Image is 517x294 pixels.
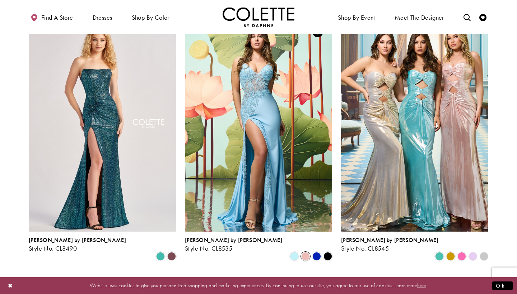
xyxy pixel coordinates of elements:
[462,7,472,27] a: Toggle search
[478,7,488,27] a: Check Wishlist
[341,237,438,252] div: Colette by Daphne Style No. CL8545
[185,236,282,244] span: [PERSON_NAME] by [PERSON_NAME]
[130,7,171,27] span: Shop by color
[341,18,488,231] a: Visit Colette by Daphne Style No. CL8545 Page
[469,252,477,261] i: Lilac
[41,14,73,21] span: Find a store
[323,252,332,261] i: Black
[341,244,389,252] span: Style No. CL8545
[52,281,465,290] p: Website uses cookies to give you personalized shopping and marketing experiences. By continuing t...
[435,252,444,261] i: Aqua
[185,237,282,252] div: Colette by Daphne Style No. CL8535
[29,18,176,231] a: Visit Colette by Daphne Style No. CL8490 Page
[393,7,446,27] a: Meet the designer
[417,282,426,289] a: here
[446,252,455,261] i: Gold
[301,252,310,261] i: Rose Gold
[480,252,488,261] i: Silver
[457,252,466,261] i: Pink
[336,7,377,27] span: Shop By Event
[29,236,126,244] span: [PERSON_NAME] by [PERSON_NAME]
[185,244,232,252] span: Style No. CL8535
[223,7,294,27] img: Colette by Daphne
[395,14,444,21] span: Meet the designer
[132,14,169,21] span: Shop by color
[29,237,126,252] div: Colette by Daphne Style No. CL8490
[290,252,299,261] i: Light Blue
[29,244,77,252] span: Style No. CL8490
[223,7,294,27] a: Visit Home Page
[312,252,321,261] i: Royal Blue
[91,7,114,27] span: Dresses
[338,14,375,21] span: Shop By Event
[156,252,165,261] i: Turquoise
[29,7,75,27] a: Find a store
[185,18,332,231] a: Visit Colette by Daphne Style No. CL8535 Page
[492,281,513,290] button: Submit Dialog
[341,236,438,244] span: [PERSON_NAME] by [PERSON_NAME]
[93,14,112,21] span: Dresses
[167,252,176,261] i: Sunset
[4,279,17,292] button: Close Dialog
